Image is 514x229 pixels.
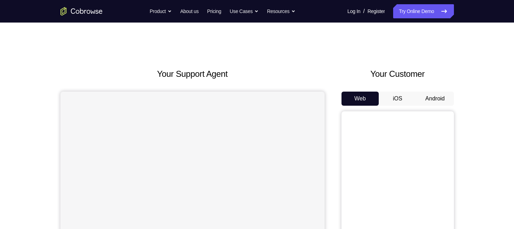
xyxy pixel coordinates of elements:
a: About us [180,4,199,18]
button: Resources [267,4,295,18]
button: Web [341,92,379,106]
button: Product [150,4,172,18]
button: Use Cases [230,4,259,18]
h2: Your Support Agent [60,68,325,80]
span: / [363,7,365,16]
h2: Your Customer [341,68,454,80]
button: iOS [379,92,416,106]
button: Android [416,92,454,106]
a: Go to the home page [60,7,103,16]
a: Try Online Demo [393,4,454,18]
a: Pricing [207,4,221,18]
a: Register [367,4,385,18]
a: Log In [347,4,360,18]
